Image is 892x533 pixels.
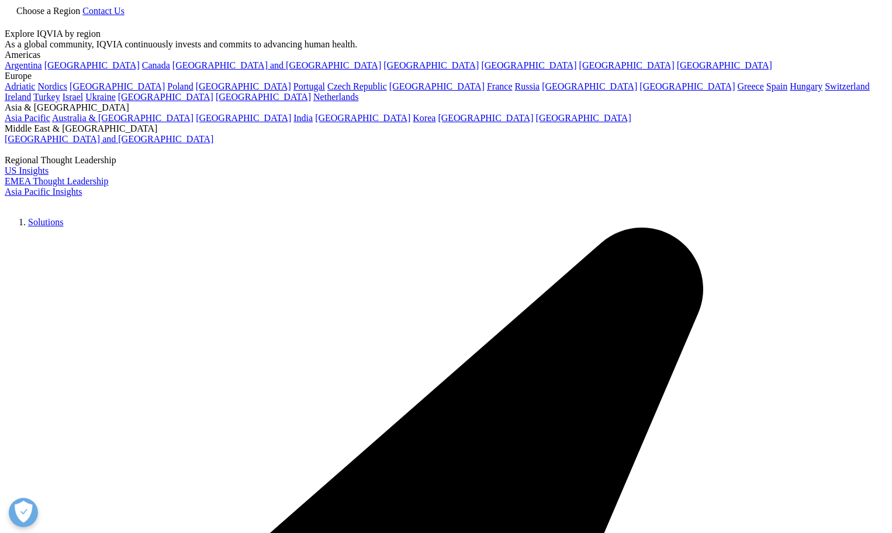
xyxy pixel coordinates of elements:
[5,113,50,123] a: Asia Pacific
[5,176,108,186] a: EMEA Thought Leadership
[28,217,63,227] a: Solutions
[293,81,325,91] a: Portugal
[327,81,387,91] a: Czech Republic
[85,92,116,102] a: Ukraine
[677,60,772,70] a: [GEOGRAPHIC_DATA]
[33,92,60,102] a: Turkey
[5,134,213,144] a: [GEOGRAPHIC_DATA] and [GEOGRAPHIC_DATA]
[16,6,80,16] span: Choose a Region
[790,81,822,91] a: Hungary
[413,113,435,123] a: Korea
[481,60,576,70] a: [GEOGRAPHIC_DATA]
[293,113,313,123] a: India
[579,60,675,70] a: [GEOGRAPHIC_DATA]
[737,81,763,91] a: Greece
[313,92,358,102] a: Netherlands
[639,81,735,91] a: [GEOGRAPHIC_DATA]
[5,81,35,91] a: Adriatic
[766,81,787,91] a: Spain
[5,39,887,50] div: As a global community, IQVIA continuously invests and commits to advancing human health.
[5,155,887,166] div: Regional Thought Leadership
[383,60,479,70] a: [GEOGRAPHIC_DATA]
[172,60,381,70] a: [GEOGRAPHIC_DATA] and [GEOGRAPHIC_DATA]
[44,60,140,70] a: [GEOGRAPHIC_DATA]
[315,113,410,123] a: [GEOGRAPHIC_DATA]
[5,71,887,81] div: Europe
[63,92,84,102] a: Israel
[196,113,291,123] a: [GEOGRAPHIC_DATA]
[5,166,49,176] a: US Insights
[216,92,311,102] a: [GEOGRAPHIC_DATA]
[5,50,887,60] div: Americas
[5,29,887,39] div: Explore IQVIA by region
[118,92,213,102] a: [GEOGRAPHIC_DATA]
[142,60,170,70] a: Canada
[438,113,533,123] a: [GEOGRAPHIC_DATA]
[5,60,42,70] a: Argentina
[5,102,887,113] div: Asia & [GEOGRAPHIC_DATA]
[542,81,637,91] a: [GEOGRAPHIC_DATA]
[825,81,869,91] a: Switzerland
[196,81,291,91] a: [GEOGRAPHIC_DATA]
[70,81,165,91] a: [GEOGRAPHIC_DATA]
[5,123,887,134] div: Middle East & [GEOGRAPHIC_DATA]
[515,81,540,91] a: Russia
[9,498,38,527] button: Open Preferences
[5,92,31,102] a: Ireland
[52,113,193,123] a: Australia & [GEOGRAPHIC_DATA]
[536,113,631,123] a: [GEOGRAPHIC_DATA]
[487,81,513,91] a: France
[82,6,125,16] a: Contact Us
[5,187,82,197] a: Asia Pacific Insights
[389,81,485,91] a: [GEOGRAPHIC_DATA]
[37,81,67,91] a: Nordics
[167,81,193,91] a: Poland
